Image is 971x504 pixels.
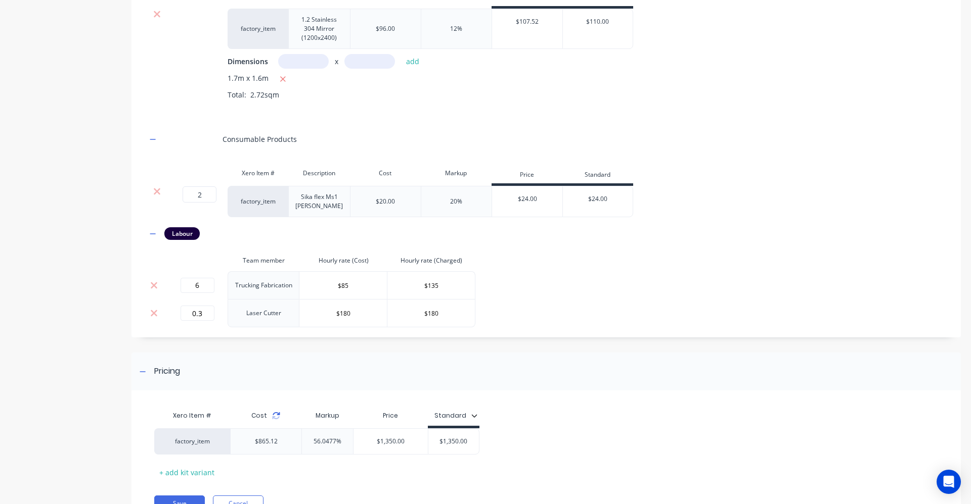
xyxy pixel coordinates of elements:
[350,163,421,183] div: Cost
[299,278,387,293] input: $0.0000
[164,227,200,239] div: Labour
[387,250,475,271] th: Hourly rate (Charged)
[228,186,288,217] div: factory_item
[450,197,462,206] div: 20%
[293,13,346,44] div: 1.2 Stainless 304 Mirror (1200x2400)
[301,406,353,426] div: Markup
[228,56,268,67] span: Dimensions
[228,73,269,85] span: 1.7m x 1.6m
[354,429,428,454] div: $1,350.00
[288,163,350,183] div: Description
[181,306,214,321] input: 0
[401,55,425,68] button: add
[428,429,479,454] div: $1,350.00
[154,365,180,378] div: Pricing
[228,9,288,49] div: factory_item
[434,411,466,420] div: Standard
[228,163,288,183] div: Xero Item #
[563,186,633,212] div: $24.00
[421,163,492,183] div: Markup
[937,470,961,494] div: Open Intercom Messenger
[492,166,562,186] div: Price
[231,429,301,454] div: $865.12
[287,190,351,213] div: Sika flex Ms1 [PERSON_NAME]
[223,134,297,144] div: Consumable Products
[154,406,230,426] div: Xero Item #
[335,56,338,67] span: x
[181,278,214,293] input: 0
[492,186,563,212] div: $24.00
[376,24,395,33] div: $96.00
[251,411,267,420] span: Cost
[230,406,301,426] div: Cost
[228,90,246,99] span: Total:
[183,186,216,203] input: ?
[302,429,353,454] div: 56.0477%
[154,428,479,455] div: factory_item$865.1256.0477%$1,350.00$1,350.00
[299,306,387,321] input: $0.0000
[492,9,563,34] div: $107.52
[228,299,299,327] td: Laser Cutter
[376,197,395,206] div: $20.00
[353,406,428,426] div: Price
[387,306,475,321] input: $0.0000
[429,408,482,423] button: Standard
[154,465,219,480] div: + add kit variant
[228,271,299,299] td: Trucking Fabrication
[563,9,633,34] div: $110.00
[228,250,299,271] th: Team member
[450,24,462,33] div: 12%
[562,166,633,186] div: Standard
[387,278,475,293] input: $0.0000
[246,90,283,99] span: 2.72sqm
[299,250,387,271] th: Hourly rate (Cost)
[165,437,220,446] div: factory_item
